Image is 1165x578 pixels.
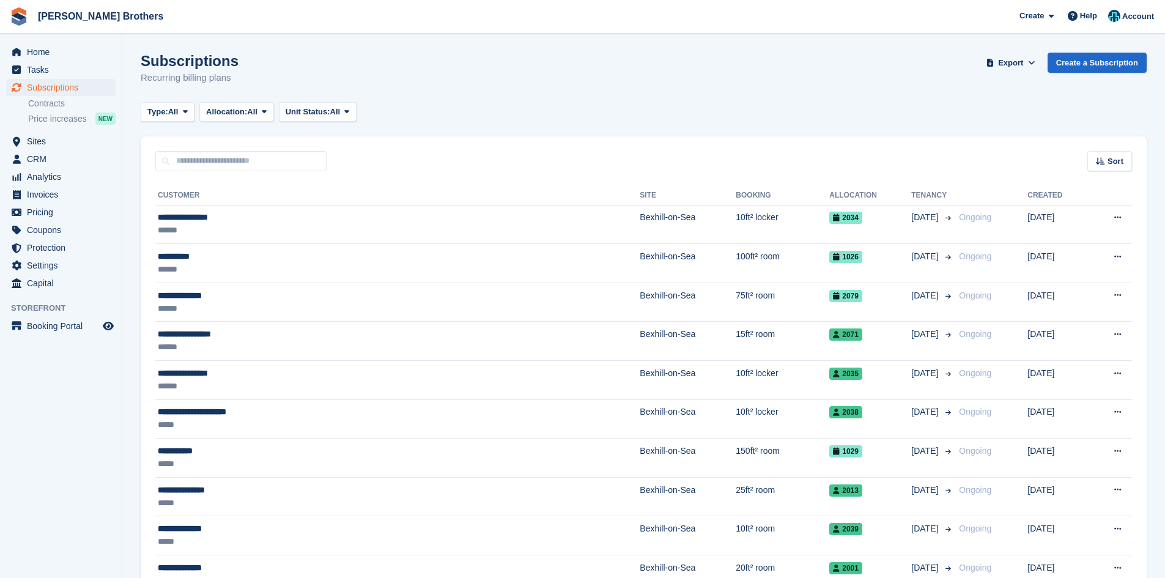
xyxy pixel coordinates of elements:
[27,275,100,292] span: Capital
[141,71,239,85] p: Recurring billing plans
[1108,155,1123,168] span: Sort
[911,328,941,341] span: [DATE]
[1080,10,1097,22] span: Help
[155,186,640,206] th: Customer
[640,477,736,516] td: Bexhill-on-Sea
[1027,244,1087,283] td: [DATE]
[911,211,941,224] span: [DATE]
[1027,399,1087,439] td: [DATE]
[959,212,991,222] span: Ongoing
[640,399,736,439] td: Bexhill-on-Sea
[279,102,357,122] button: Unit Status: All
[286,106,330,118] span: Unit Status:
[911,484,941,497] span: [DATE]
[6,133,116,150] a: menu
[33,6,168,26] a: [PERSON_NAME] Brothers
[984,53,1038,73] button: Export
[147,106,168,118] span: Type:
[736,439,829,478] td: 150ft² room
[1027,439,1087,478] td: [DATE]
[168,106,179,118] span: All
[736,477,829,516] td: 25ft² room
[959,485,991,495] span: Ongoing
[1019,10,1044,22] span: Create
[736,361,829,400] td: 10ft² locker
[27,43,100,61] span: Home
[206,106,247,118] span: Allocation:
[640,361,736,400] td: Bexhill-on-Sea
[27,186,100,203] span: Invoices
[27,61,100,78] span: Tasks
[736,186,829,206] th: Booking
[829,290,862,302] span: 2079
[911,250,941,263] span: [DATE]
[27,79,100,96] span: Subscriptions
[27,239,100,256] span: Protection
[28,113,87,125] span: Price increases
[1027,361,1087,400] td: [DATE]
[1027,205,1087,244] td: [DATE]
[911,445,941,458] span: [DATE]
[6,150,116,168] a: menu
[959,291,991,300] span: Ongoing
[829,484,862,497] span: 2013
[1027,516,1087,555] td: [DATE]
[998,57,1023,69] span: Export
[911,561,941,574] span: [DATE]
[6,61,116,78] a: menu
[736,283,829,322] td: 75ft² room
[27,257,100,274] span: Settings
[6,239,116,256] a: menu
[829,445,862,458] span: 1029
[640,186,736,206] th: Site
[6,79,116,96] a: menu
[6,204,116,221] a: menu
[1048,53,1147,73] a: Create a Subscription
[27,204,100,221] span: Pricing
[959,368,991,378] span: Ongoing
[640,283,736,322] td: Bexhill-on-Sea
[640,244,736,283] td: Bexhill-on-Sea
[141,102,194,122] button: Type: All
[1122,10,1154,23] span: Account
[1027,322,1087,361] td: [DATE]
[736,244,829,283] td: 100ft² room
[640,205,736,244] td: Bexhill-on-Sea
[95,113,116,125] div: NEW
[6,257,116,274] a: menu
[959,524,991,533] span: Ongoing
[736,205,829,244] td: 10ft² locker
[27,150,100,168] span: CRM
[829,328,862,341] span: 2071
[736,399,829,439] td: 10ft² locker
[829,368,862,380] span: 2035
[199,102,274,122] button: Allocation: All
[27,133,100,150] span: Sites
[736,516,829,555] td: 10ft² room
[11,302,122,314] span: Storefront
[911,367,941,380] span: [DATE]
[6,317,116,335] a: menu
[10,7,28,26] img: stora-icon-8386f47178a22dfd0bd8f6a31ec36ba5ce8667c1dd55bd0f319d3a0aa187defe.svg
[829,523,862,535] span: 2039
[27,221,100,239] span: Coupons
[829,406,862,418] span: 2038
[911,186,954,206] th: Tenancy
[736,322,829,361] td: 15ft² room
[640,516,736,555] td: Bexhill-on-Sea
[911,522,941,535] span: [DATE]
[6,275,116,292] a: menu
[1108,10,1120,22] img: Helen Eldridge
[640,322,736,361] td: Bexhill-on-Sea
[330,106,341,118] span: All
[6,43,116,61] a: menu
[959,329,991,339] span: Ongoing
[1027,477,1087,516] td: [DATE]
[101,319,116,333] a: Preview store
[911,406,941,418] span: [DATE]
[640,439,736,478] td: Bexhill-on-Sea
[829,186,911,206] th: Allocation
[959,563,991,572] span: Ongoing
[28,112,116,125] a: Price increases NEW
[6,168,116,185] a: menu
